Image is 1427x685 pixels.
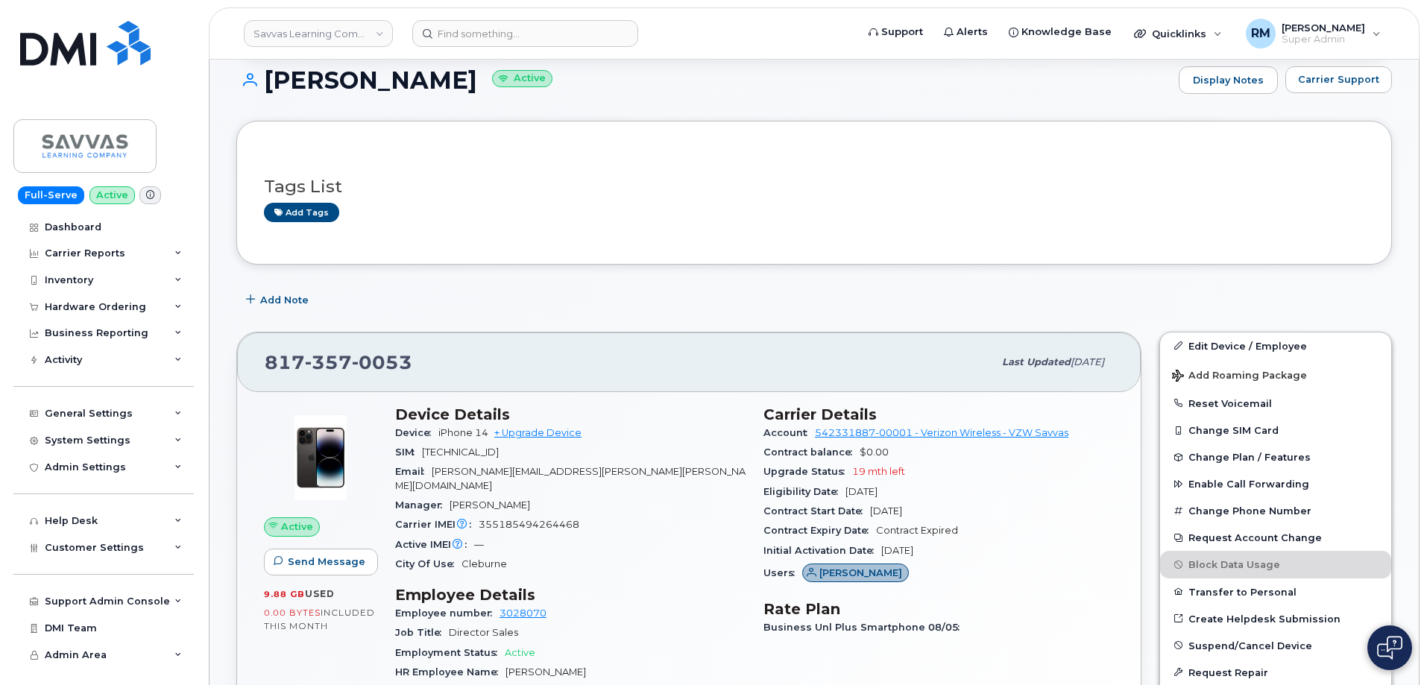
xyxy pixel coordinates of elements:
[1160,390,1391,417] button: Reset Voicemail
[1160,443,1391,470] button: Change Plan / Features
[1160,524,1391,551] button: Request Account Change
[1071,356,1104,367] span: [DATE]
[819,566,902,580] span: [PERSON_NAME]
[1251,25,1270,42] span: RM
[998,17,1122,47] a: Knowledge Base
[412,20,638,47] input: Find something...
[933,17,998,47] a: Alerts
[1282,22,1365,34] span: [PERSON_NAME]
[395,666,505,678] span: HR Employee Name
[815,427,1068,438] a: 542331887-00001 - Verizon Wireless - VZW Savvas
[1282,34,1365,45] span: Super Admin
[264,203,339,221] a: Add tags
[236,287,321,314] button: Add Note
[1188,640,1312,651] span: Suspend/Cancel Device
[395,519,479,530] span: Carrier IMEI
[395,647,505,658] span: Employment Status
[1377,636,1402,660] img: Open chat
[462,558,507,569] span: Cleburne
[1021,25,1112,40] span: Knowledge Base
[852,466,905,477] span: 19 mth left
[264,177,1364,196] h3: Tags List
[1160,578,1391,605] button: Transfer to Personal
[763,466,852,477] span: Upgrade Status
[395,466,432,477] span: Email
[281,520,313,534] span: Active
[395,427,438,438] span: Device
[763,525,876,536] span: Contract Expiry Date
[1160,632,1391,659] button: Suspend/Cancel Device
[395,466,746,490] span: [PERSON_NAME][EMAIL_ADDRESS][PERSON_NAME][PERSON_NAME][DOMAIN_NAME]
[244,20,393,47] a: Savvas Learning Company LLC
[395,499,450,511] span: Manager
[763,622,967,633] span: Business Unl Plus Smartphone 08/05
[395,446,422,458] span: SIM
[395,586,746,604] h3: Employee Details
[352,351,412,373] span: 0053
[957,25,988,40] span: Alerts
[500,607,546,619] a: 3028070
[1285,66,1392,93] button: Carrier Support
[449,627,518,638] span: Director Sales
[1160,470,1391,497] button: Enable Call Forwarding
[264,549,378,575] button: Send Message
[450,499,530,511] span: [PERSON_NAME]
[438,427,488,438] span: iPhone 14
[763,446,860,458] span: Contract balance
[763,505,870,517] span: Contract Start Date
[264,607,321,618] span: 0.00 Bytes
[1160,417,1391,443] button: Change SIM Card
[876,525,958,536] span: Contract Expired
[870,505,902,517] span: [DATE]
[763,486,845,497] span: Eligibility Date
[305,588,335,599] span: used
[236,67,1171,93] h1: [PERSON_NAME]
[763,545,881,556] span: Initial Activation Date
[492,70,552,87] small: Active
[288,555,365,569] span: Send Message
[395,607,500,619] span: Employee number
[395,405,746,423] h3: Device Details
[395,539,474,550] span: Active IMEI
[763,427,815,438] span: Account
[881,545,913,556] span: [DATE]
[505,666,586,678] span: [PERSON_NAME]
[802,567,909,578] a: [PERSON_NAME]
[1179,66,1278,95] a: Display Notes
[1160,605,1391,632] a: Create Helpdesk Submission
[1160,359,1391,390] button: Add Roaming Package
[881,25,923,40] span: Support
[264,607,375,631] span: included this month
[474,539,484,550] span: —
[505,647,535,658] span: Active
[763,405,1114,423] h3: Carrier Details
[763,600,1114,618] h3: Rate Plan
[1152,28,1206,40] span: Quicklinks
[422,446,499,458] span: [TECHNICAL_ID]
[395,627,449,638] span: Job Title
[260,293,309,307] span: Add Note
[395,558,462,569] span: City Of Use
[264,589,305,599] span: 9.88 GB
[860,446,889,458] span: $0.00
[305,351,352,373] span: 357
[858,17,933,47] a: Support
[1235,19,1391,48] div: Rachel Miller
[1298,72,1379,86] span: Carrier Support
[1172,370,1307,384] span: Add Roaming Package
[1124,19,1232,48] div: Quicklinks
[1160,551,1391,578] button: Block Data Usage
[1160,497,1391,524] button: Change Phone Number
[763,567,802,578] span: Users
[1188,452,1311,463] span: Change Plan / Features
[276,413,365,502] img: image20231002-3703462-njx0qo.jpeg
[265,351,412,373] span: 817
[845,486,878,497] span: [DATE]
[1002,356,1071,367] span: Last updated
[479,519,579,530] span: 355185494264468
[494,427,582,438] a: + Upgrade Device
[1188,479,1309,490] span: Enable Call Forwarding
[1160,332,1391,359] a: Edit Device / Employee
